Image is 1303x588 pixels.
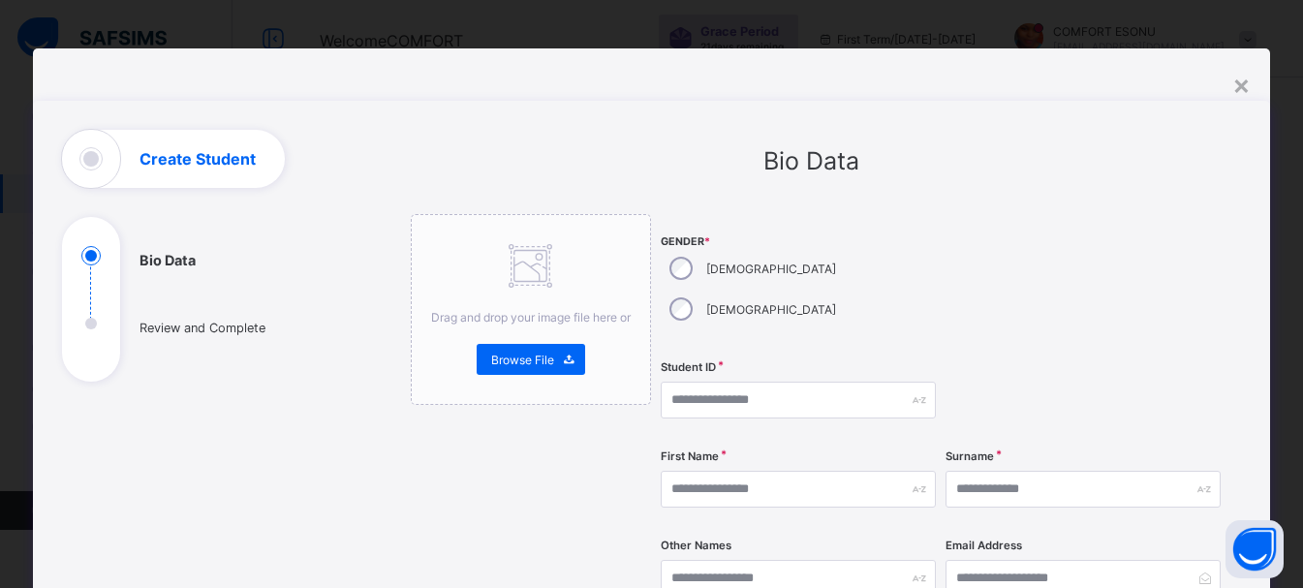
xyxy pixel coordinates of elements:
[661,449,719,463] label: First Name
[946,449,994,463] label: Surname
[491,353,554,367] span: Browse File
[411,214,651,405] div: Drag and drop your image file here orBrowse File
[661,539,731,552] label: Other Names
[763,146,859,175] span: Bio Data
[431,310,631,325] span: Drag and drop your image file here or
[706,262,836,276] label: [DEMOGRAPHIC_DATA]
[140,151,256,167] h1: Create Student
[661,360,716,374] label: Student ID
[1232,68,1251,101] div: ×
[706,302,836,317] label: [DEMOGRAPHIC_DATA]
[661,235,936,248] span: Gender
[946,539,1022,552] label: Email Address
[1225,520,1284,578] button: Open asap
